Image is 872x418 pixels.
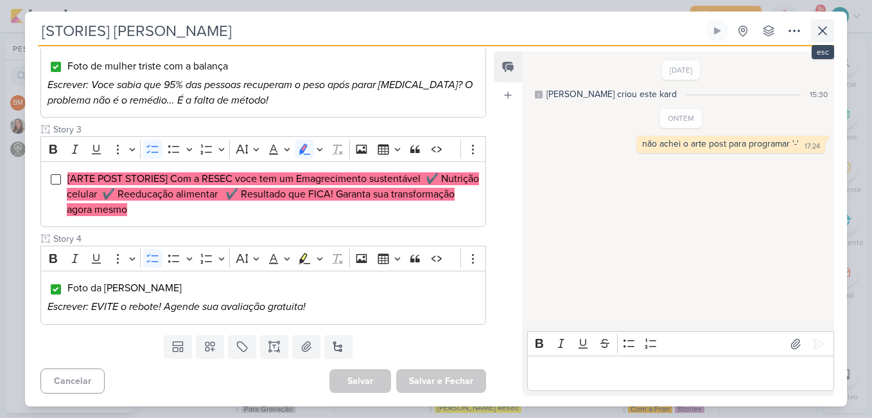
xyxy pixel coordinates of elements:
span: Foto de mulher triste com a balança [67,60,228,73]
div: 17:24 [805,141,820,152]
div: Editor toolbar [40,136,486,161]
div: Editor editing area: main [527,356,834,391]
div: Editor toolbar [527,331,834,356]
div: 15:30 [810,89,828,100]
i: Escrever: Voce sabia que 95% das pessoas recuperam o peso após parar [MEDICAL_DATA]? O problema n... [48,78,473,107]
input: Kard Sem Título [38,19,703,42]
div: não achei o arte post para programar '-' [642,138,799,149]
button: Cancelar [40,368,105,394]
i: Escrever: EVITE o rebote! Agende sua avaliação gratuita! [48,300,306,313]
div: Ligar relógio [712,26,722,36]
div: esc [812,45,834,59]
mark: [ARTE POST STORIES] Com a RESEC voce tem um Emagrecimento sustentável ✔️ Nutrição celular ✔️ Reed... [67,172,479,216]
div: [PERSON_NAME] criou este kard [546,87,677,101]
div: Editor toolbar [40,246,486,271]
span: Foto da [PERSON_NAME] [67,282,182,295]
input: Texto sem título [51,232,486,246]
div: Editor editing area: main [40,48,486,118]
div: Editor editing area: main [40,161,486,228]
div: Editor editing area: main [40,271,486,325]
input: Texto sem título [51,123,486,136]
